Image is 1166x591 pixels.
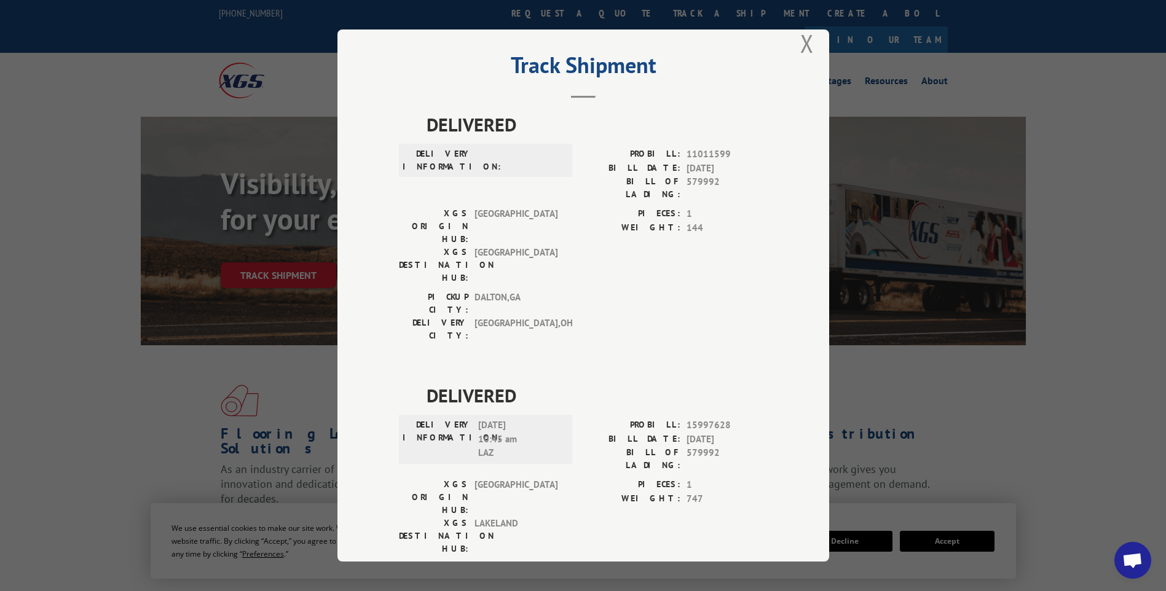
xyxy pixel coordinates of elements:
[475,246,557,284] span: [GEOGRAPHIC_DATA]
[687,478,768,492] span: 1
[403,147,472,173] label: DELIVERY INFORMATION:
[399,57,768,80] h2: Track Shipment
[583,478,680,492] label: PIECES:
[687,492,768,506] span: 747
[1114,542,1151,579] div: Open chat
[583,207,680,221] label: PIECES:
[687,446,768,472] span: 579992
[403,418,472,460] label: DELIVERY INFORMATION:
[475,517,557,555] span: LAKELAND
[399,478,468,517] label: XGS ORIGIN HUB:
[583,175,680,201] label: BILL OF LADING:
[475,207,557,246] span: [GEOGRAPHIC_DATA]
[583,221,680,235] label: WEIGHT:
[583,162,680,176] label: BILL DATE:
[399,316,468,342] label: DELIVERY CITY:
[687,175,768,201] span: 579992
[583,492,680,506] label: WEIGHT:
[687,147,768,162] span: 11011599
[687,221,768,235] span: 144
[399,246,468,284] label: XGS DESTINATION HUB:
[475,316,557,342] span: [GEOGRAPHIC_DATA] , OH
[475,291,557,316] span: DALTON , GA
[399,207,468,246] label: XGS ORIGIN HUB:
[687,207,768,221] span: 1
[800,27,814,60] button: Close modal
[583,418,680,432] label: PROBILL:
[478,418,561,460] span: [DATE] 10:45 am LAZ
[399,517,468,555] label: XGS DESTINATION HUB:
[583,147,680,162] label: PROBILL:
[399,291,468,316] label: PICKUP CITY:
[475,478,557,517] span: [GEOGRAPHIC_DATA]
[583,432,680,447] label: BILL DATE:
[687,162,768,176] span: [DATE]
[427,382,768,409] span: DELIVERED
[687,418,768,432] span: 15997628
[427,111,768,138] span: DELIVERED
[687,432,768,447] span: [DATE]
[583,446,680,472] label: BILL OF LADING:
